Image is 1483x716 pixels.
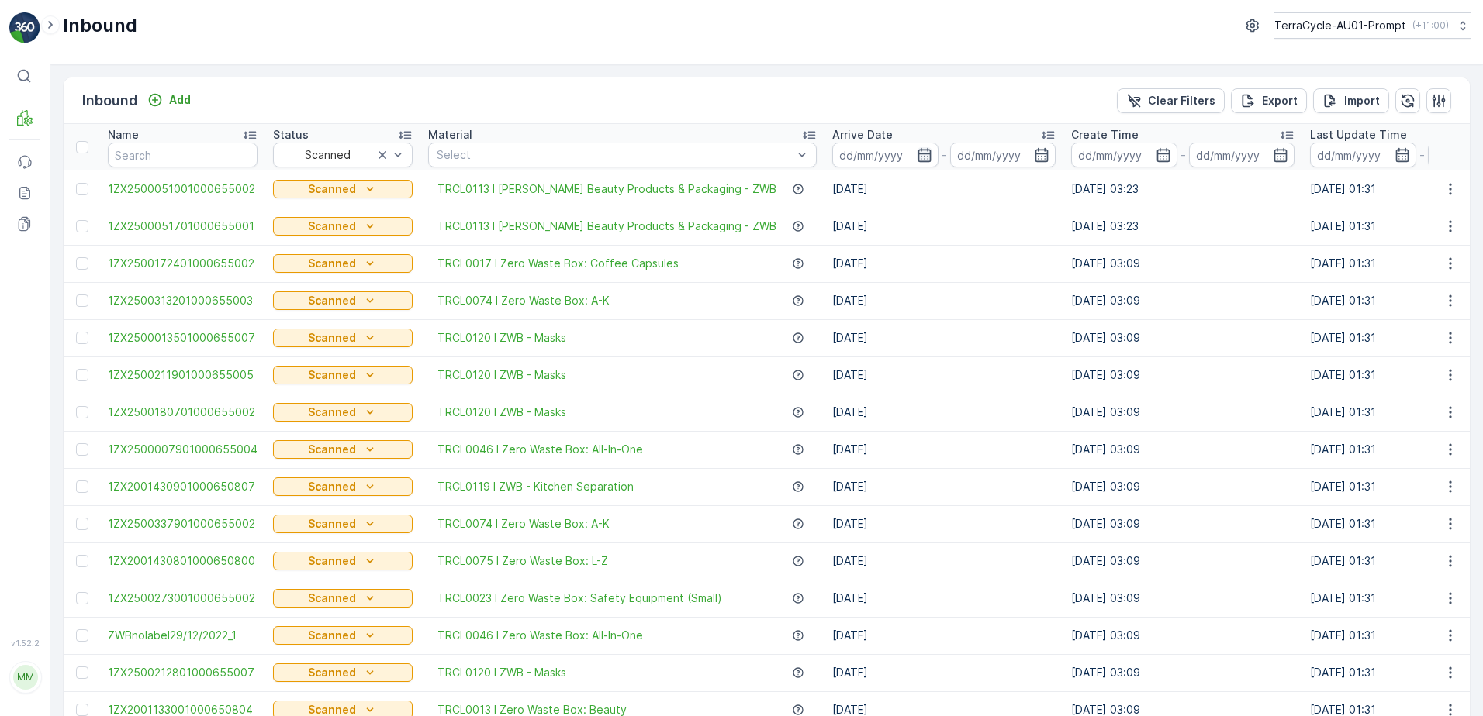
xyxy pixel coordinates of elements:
[82,280,119,293] span: [DATE]
[108,665,258,680] a: 1ZX2500212801000655007
[824,170,1063,208] td: [DATE]
[824,394,1063,431] td: [DATE]
[108,628,258,643] a: ZWBnolabel29/12/2022_1
[273,291,413,310] button: Scanned
[1344,93,1380,108] p: Import
[108,367,258,383] a: 1ZX2500211901000655005
[169,92,191,108] p: Add
[273,180,413,198] button: Scanned
[824,282,1063,319] td: [DATE]
[273,366,413,384] button: Scanned
[1117,88,1225,113] button: Clear Filters
[1181,146,1186,164] p: -
[87,382,110,395] span: 0 kg
[308,590,356,606] p: Scanned
[108,590,258,606] a: 1ZX2500273001000655002
[824,245,1063,282] td: [DATE]
[273,663,413,682] button: Scanned
[1419,146,1425,164] p: -
[824,431,1063,468] td: [DATE]
[1231,88,1307,113] button: Export
[308,516,356,532] p: Scanned
[13,254,51,267] span: Name :
[437,147,793,163] p: Select
[308,367,356,383] p: Scanned
[273,217,413,236] button: Scanned
[1071,127,1139,143] p: Create Time
[108,293,258,308] span: 1ZX2500313201000655003
[437,330,566,346] span: TRCL0120 I ZWB - Masks
[1063,245,1302,282] td: [DATE] 03:09
[824,505,1063,542] td: [DATE]
[437,181,776,197] span: TRCL0113 I [PERSON_NAME] Beauty Products & Packaging - ZWB
[308,219,356,234] p: Scanned
[824,319,1063,356] td: [DATE]
[1063,170,1302,208] td: [DATE] 03:23
[76,518,88,530] div: Toggle Row Selected
[108,479,258,494] a: 1ZX2001430901000650807
[76,183,88,195] div: Toggle Row Selected
[108,330,258,346] span: 1ZX2500013501000655007
[1063,580,1302,617] td: [DATE] 03:09
[13,280,82,293] span: Arrive Date :
[437,516,610,532] a: TRCL0074 I Zero Waste Box: A-K
[76,480,88,493] div: Toggle Row Selected
[273,403,413,422] button: Scanned
[76,666,88,679] div: Toggle Row Selected
[95,331,228,344] span: AU-PI0017 I Rigid plastic
[76,592,88,604] div: Toggle Row Selected
[273,477,413,496] button: Scanned
[308,479,356,494] p: Scanned
[1063,654,1302,691] td: [DATE] 03:09
[13,331,95,344] span: Material Type :
[76,443,88,456] div: Toggle Row Selected
[13,305,88,318] span: First Weight :
[832,127,893,143] p: Arrive Date
[308,256,356,271] p: Scanned
[9,12,40,43] img: logo
[273,329,413,347] button: Scanned
[824,468,1063,505] td: [DATE]
[76,369,88,381] div: Toggle Row Selected
[51,254,330,267] span: 01993126509999989136LJ8501924001000650307D
[824,208,1063,245] td: [DATE]
[108,127,139,143] p: Name
[108,256,258,271] a: 1ZX2500172401000655002
[108,516,258,532] span: 1ZX2500337901000655002
[86,356,123,370] span: 0.12 kg
[308,181,356,197] p: Scanned
[437,404,566,420] a: TRCL0120 I ZWB - Masks
[13,356,86,370] span: Net Amount :
[1063,394,1302,431] td: [DATE] 03:09
[437,553,608,569] span: TRCL0075 I Zero Waste Box: L-Z
[437,219,776,234] span: TRCL0113 I [PERSON_NAME] Beauty Products & Packaging - ZWB
[108,553,258,569] a: 1ZX2001430801000650800
[76,629,88,642] div: Toggle Row Selected
[437,628,643,643] a: TRCL0046 I Zero Waste Box: All-In-One
[824,542,1063,580] td: [DATE]
[76,332,88,344] div: Toggle Row Selected
[308,665,356,680] p: Scanned
[9,639,40,648] span: v 1.52.2
[1148,93,1215,108] p: Clear Filters
[1071,143,1177,167] input: dd/mm/yyyy
[273,254,413,273] button: Scanned
[437,479,634,494] a: TRCL0119 I ZWB - Kitchen Separation
[308,628,356,643] p: Scanned
[437,181,776,197] a: TRCL0113 I David Jones Beauty Products & Packaging - ZWB
[1274,18,1406,33] p: TerraCycle-AU01-Prompt
[308,553,356,569] p: Scanned
[824,356,1063,394] td: [DATE]
[108,181,258,197] a: 1ZX2500051001000655002
[76,406,88,418] div: Toggle Row Selected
